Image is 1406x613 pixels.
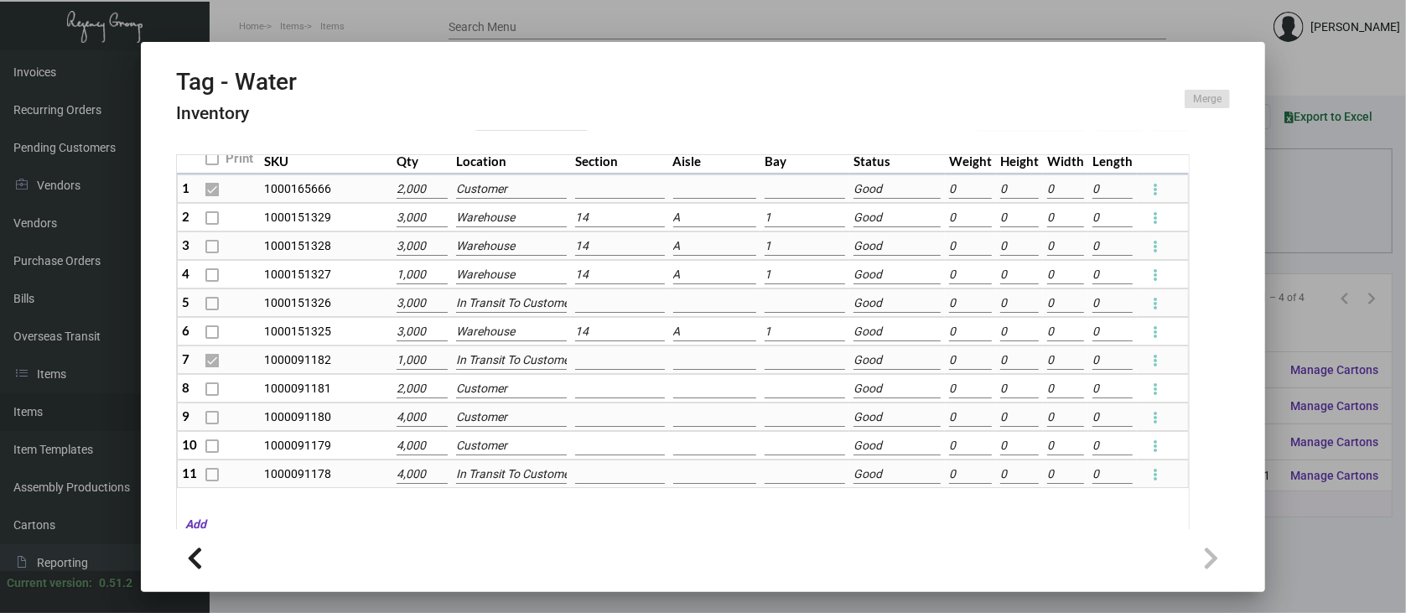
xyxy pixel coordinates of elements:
span: 6 [182,323,189,338]
div: Current version: [7,574,92,592]
mat-hint: Add [177,516,206,533]
th: Weight [945,145,996,174]
span: 9 [182,408,189,423]
th: Height [996,145,1043,174]
span: 10 [182,437,197,452]
span: Print [226,148,253,169]
div: 0.51.2 [99,574,132,592]
span: 1 [182,180,189,195]
th: Length [1088,145,1137,174]
th: SKU [260,145,392,174]
span: 11 [182,465,197,481]
th: Section [571,145,669,174]
th: Aisle [669,145,761,174]
span: Merge [1193,92,1222,106]
span: 3 [182,237,189,252]
span: 5 [182,294,189,309]
h4: Inventory [176,103,297,124]
th: Status [849,145,945,174]
span: 8 [182,380,189,395]
span: 2 [182,209,189,224]
th: Width [1043,145,1088,174]
th: Qty [392,145,452,174]
th: Location [452,145,571,174]
button: Merge [1185,90,1230,108]
span: 4 [182,266,189,281]
h2: Tag - Water [176,68,297,96]
th: Bay [760,145,849,174]
span: 7 [182,351,189,366]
